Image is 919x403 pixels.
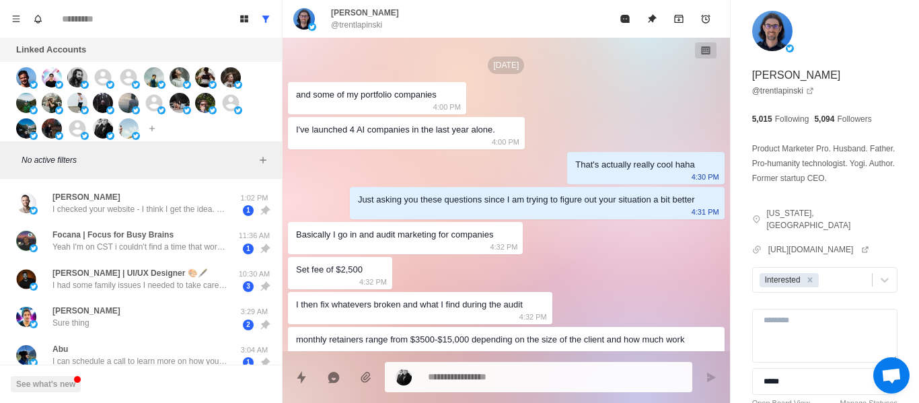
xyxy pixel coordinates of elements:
img: picture [67,67,87,87]
p: 11:36 AM [237,230,271,242]
img: picture [16,67,36,87]
p: 4:31 PM [692,205,719,219]
button: Add account [144,120,160,137]
div: Basically I go in and audit marketing for companies [296,227,493,242]
img: picture [752,11,793,51]
img: picture [30,244,38,252]
a: @trentlapinski [752,85,814,97]
p: 4:32 PM [359,274,387,289]
div: Set fee of $2,500 [296,262,363,277]
p: Abu [52,343,68,355]
img: picture [183,81,191,89]
button: Add reminder [692,5,719,32]
img: picture [42,93,62,113]
button: Reply with AI [320,364,347,391]
p: 4:00 PM [433,100,461,114]
button: Archive [665,5,692,32]
button: Add media [353,364,379,391]
p: Focana | Focus for Busy Brains [52,229,174,241]
p: Following [775,113,809,125]
img: picture [144,67,164,87]
img: picture [30,207,38,215]
img: picture [293,8,315,30]
p: Yeah I'm on CST i couldn't find a time that worked looks like it's after 6:30 during the week? [52,241,227,253]
p: Product Marketer Pro. Husband. Father. Pro-humanity technologist. Yogi. Author. Former startup CEO. [752,141,897,186]
p: 4:30 PM [692,170,719,184]
p: [PERSON_NAME] | UI/UX Designer 🎨🖋️ [52,267,208,279]
p: [PERSON_NAME] [331,7,399,19]
p: 5,015 [752,113,772,125]
img: picture [157,106,166,114]
img: picture [30,359,38,367]
p: 10:30 AM [237,268,271,280]
img: picture [55,106,63,114]
p: Followers [837,113,871,125]
img: picture [106,106,114,114]
img: picture [42,118,62,139]
img: picture [132,81,140,89]
div: I've launched 4 AI companies in the last year alone. [296,122,495,137]
button: Board View [233,8,255,30]
p: I can schedule a call to learn more on how you guys work? [52,355,227,367]
img: picture [170,93,190,113]
p: I checked your website - I think I get the idea. To get more leads I need to send more DMs :) [52,203,227,215]
img: picture [30,283,38,291]
img: picture [16,93,36,113]
p: [DATE] [488,57,524,74]
img: picture [42,67,62,87]
div: Just asking you these questions since I am trying to figure out your situation a bit better [358,192,695,207]
div: Remove Interested [803,273,817,287]
button: Notifications [27,8,48,30]
img: picture [209,106,217,114]
p: @trentlapinski [331,19,382,31]
img: picture [157,81,166,89]
p: [PERSON_NAME] [52,305,120,317]
button: Show all conversations [255,8,277,30]
img: picture [106,132,114,140]
span: 1 [243,244,254,254]
img: picture [16,345,36,365]
p: [PERSON_NAME] [752,67,841,83]
img: picture [55,132,63,140]
div: monthly retainers range from $3500-$15,000 depending on the size of the client and how much work ... [296,332,695,362]
img: picture [786,44,794,52]
p: No active filters [22,154,255,166]
div: That's actually really cool haha [575,157,694,172]
img: picture [55,81,63,89]
img: picture [16,231,36,251]
img: picture [118,93,139,113]
img: picture [93,93,113,113]
img: picture [30,132,38,140]
img: picture [118,118,139,139]
img: picture [209,81,217,89]
img: picture [308,23,316,31]
p: 4:32 PM [490,240,517,254]
img: picture [16,269,36,289]
span: 1 [243,357,254,368]
p: 4:32 PM [519,309,547,324]
p: I had some family issues I needed to take care of [52,279,227,291]
img: picture [396,369,412,386]
img: picture [234,106,242,114]
img: picture [221,67,241,87]
p: 5,094 [814,113,834,125]
button: Menu [5,8,27,30]
img: picture [81,132,89,140]
div: Interested [761,273,803,287]
img: picture [30,81,38,89]
img: picture [81,81,89,89]
p: Sure thing [52,317,89,329]
img: picture [30,320,38,328]
button: See what's new [11,376,81,392]
p: 1:02 PM [237,192,271,204]
p: 4:00 PM [492,135,519,149]
img: picture [132,132,140,140]
p: 3:04 AM [237,344,271,356]
button: Quick replies [288,364,315,391]
img: picture [195,93,215,113]
span: 1 [243,205,254,216]
span: 2 [243,320,254,330]
img: picture [16,193,36,213]
button: Send message [698,364,725,391]
button: Unpin [638,5,665,32]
